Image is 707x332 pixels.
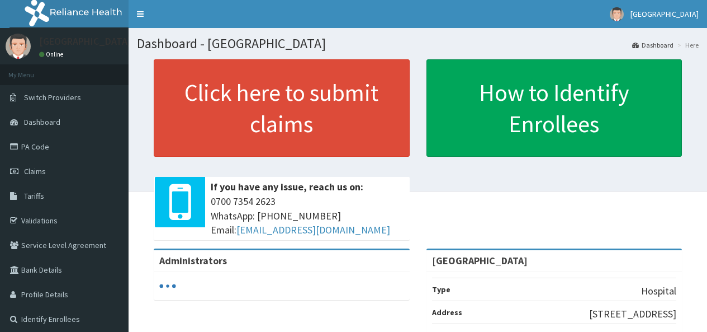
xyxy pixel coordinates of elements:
span: [GEOGRAPHIC_DATA] [630,9,699,19]
p: [GEOGRAPHIC_DATA] [39,36,131,46]
h1: Dashboard - [GEOGRAPHIC_DATA] [137,36,699,51]
p: [STREET_ADDRESS] [589,307,676,321]
p: Hospital [641,284,676,298]
a: Click here to submit claims [154,59,410,157]
li: Here [675,40,699,50]
span: Tariffs [24,191,44,201]
strong: [GEOGRAPHIC_DATA] [432,254,528,267]
span: Claims [24,166,46,176]
img: User Image [6,34,31,59]
span: 0700 7354 2623 WhatsApp: [PHONE_NUMBER] Email: [211,194,404,237]
img: User Image [610,7,624,21]
span: Switch Providers [24,92,81,102]
a: [EMAIL_ADDRESS][DOMAIN_NAME] [236,223,390,236]
b: Administrators [159,254,227,267]
a: Online [39,50,66,58]
b: If you have any issue, reach us on: [211,180,363,193]
svg: audio-loading [159,278,176,294]
b: Type [432,284,450,294]
b: Address [432,307,462,317]
a: How to Identify Enrollees [426,59,682,157]
span: Dashboard [24,117,60,127]
a: Dashboard [632,40,673,50]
